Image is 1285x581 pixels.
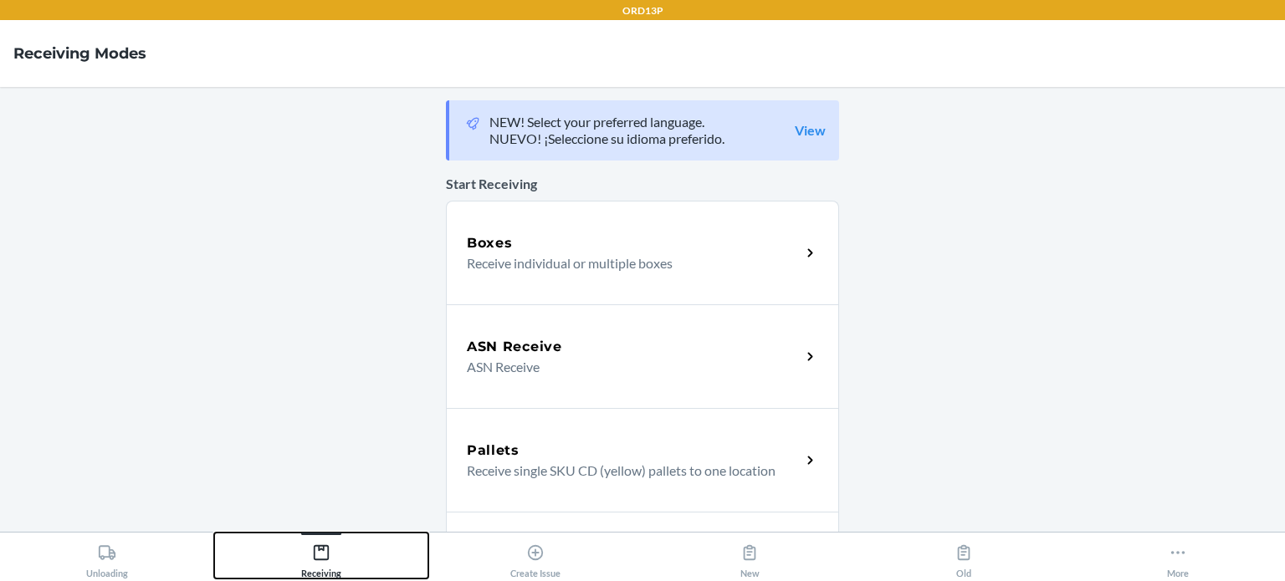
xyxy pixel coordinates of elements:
div: Unloading [86,537,128,578]
button: Create Issue [428,533,642,578]
button: Receiving [214,533,428,578]
h5: ASN Receive [467,337,562,357]
div: Old [955,537,973,578]
button: More [1071,533,1285,578]
p: Receive individual or multiple boxes [467,253,787,273]
h5: Pallets [467,441,520,461]
a: BoxesReceive individual or multiple boxes [446,201,839,304]
div: Create Issue [510,537,561,578]
p: NEW! Select your preferred language. [489,114,724,130]
a: ASN ReceiveASN Receive [446,304,839,408]
p: ASN Receive [467,357,787,377]
div: More [1167,537,1189,578]
button: New [642,533,857,578]
button: Old [857,533,1071,578]
p: ORD13P [622,3,663,18]
div: New [740,537,760,578]
a: View [795,122,826,139]
h4: Receiving Modes [13,43,146,64]
h5: Boxes [467,233,513,253]
p: Start Receiving [446,174,839,194]
div: Receiving [301,537,341,578]
p: Receive single SKU CD (yellow) pallets to one location [467,461,787,481]
p: NUEVO! ¡Seleccione su idioma preferido. [489,130,724,147]
a: PalletsReceive single SKU CD (yellow) pallets to one location [446,408,839,512]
